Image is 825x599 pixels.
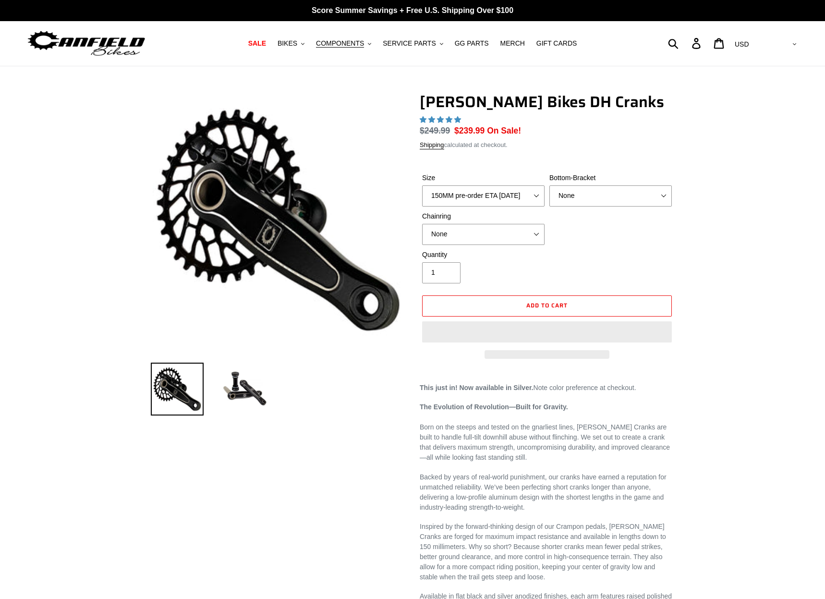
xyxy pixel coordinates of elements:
span: SALE [248,39,266,48]
span: MERCH [500,39,525,48]
img: Load image into Gallery viewer, Canfield Bikes DH Cranks [151,363,204,416]
span: COMPONENTS [316,39,364,48]
span: $239.99 [454,126,485,135]
label: Quantity [422,250,545,260]
p: Note color preference at checkout. [420,383,674,393]
img: Canfield Bikes [26,28,146,59]
span: BIKES [278,39,297,48]
a: GIFT CARDS [532,37,582,50]
span: GIFT CARDS [536,39,577,48]
p: Born on the steeps and tested on the gnarliest lines, [PERSON_NAME] Cranks are built to handle fu... [420,402,674,463]
h1: [PERSON_NAME] Bikes DH Cranks [420,93,674,111]
p: Inspired by the forward-thinking design of our Crampon pedals, [PERSON_NAME] Cranks are forged fo... [420,522,674,582]
button: SERVICE PARTS [378,37,448,50]
input: Search [673,33,698,54]
button: COMPONENTS [311,37,376,50]
a: MERCH [496,37,530,50]
p: Backed by years of real-world punishment, our cranks have earned a reputation for unmatched relia... [420,472,674,513]
label: Bottom-Bracket [549,173,672,183]
span: Add to cart [526,301,568,310]
strong: This just in! Now available in Silver. [420,384,534,391]
img: Canfield Bikes DH Cranks [153,95,403,345]
a: SALE [243,37,271,50]
a: GG PARTS [450,37,494,50]
span: On Sale! [487,124,521,137]
button: BIKES [273,37,309,50]
label: Size [422,173,545,183]
button: Add to cart [422,295,672,317]
span: 4.91 stars [420,116,463,123]
a: Shipping [420,141,444,149]
label: Chainring [422,211,545,221]
span: GG PARTS [455,39,489,48]
strong: The Evolution of Revolution—Built for Gravity. [420,403,568,411]
span: SERVICE PARTS [383,39,436,48]
img: Load image into Gallery viewer, Canfield Bikes DH Cranks [218,363,271,416]
div: calculated at checkout. [420,140,674,150]
s: $249.99 [420,126,450,135]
